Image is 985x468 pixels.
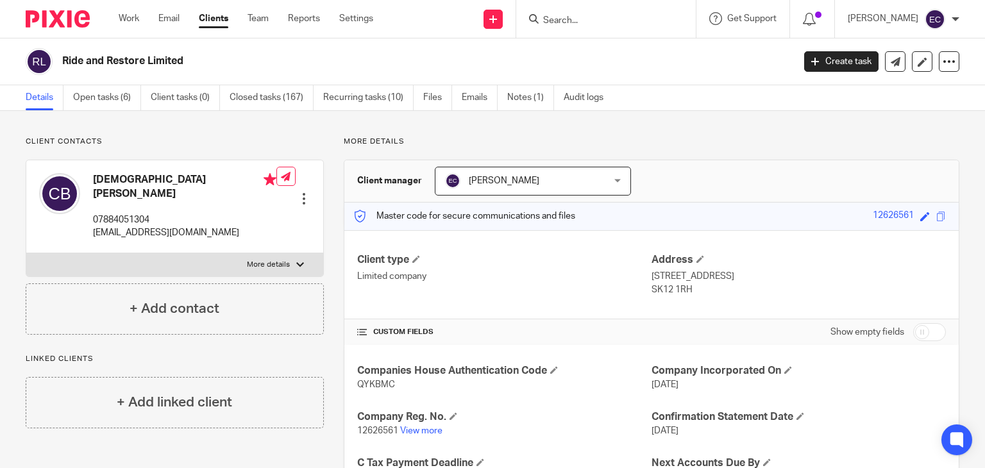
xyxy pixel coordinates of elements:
h2: Ride and Restore Limited [62,54,641,68]
p: 07884051304 [93,213,276,226]
a: Email [158,12,180,25]
a: Details [26,85,63,110]
a: Recurring tasks (10) [323,85,414,110]
img: svg%3E [39,173,80,214]
i: Primary [264,173,276,186]
a: Emails [462,85,498,110]
h3: Client manager [357,174,422,187]
span: [DATE] [652,426,678,435]
a: Work [119,12,139,25]
a: Audit logs [564,85,613,110]
h4: [DEMOGRAPHIC_DATA][PERSON_NAME] [93,173,276,201]
h4: CUSTOM FIELDS [357,327,652,337]
p: Limited company [357,270,652,283]
a: Files [423,85,452,110]
span: [DATE] [652,380,678,389]
p: [STREET_ADDRESS] [652,270,946,283]
img: Pixie [26,10,90,28]
h4: Address [652,253,946,267]
input: Search [542,15,657,27]
h4: Confirmation Statement Date [652,410,946,424]
a: Open tasks (6) [73,85,141,110]
h4: + Add contact [130,299,219,319]
p: [EMAIL_ADDRESS][DOMAIN_NAME] [93,226,276,239]
span: Get Support [727,14,777,23]
h4: + Add linked client [117,392,232,412]
p: Master code for secure communications and files [354,210,575,222]
img: svg%3E [26,48,53,75]
span: [PERSON_NAME] [469,176,539,185]
a: Clients [199,12,228,25]
p: Client contacts [26,137,324,147]
h4: Company Reg. No. [357,410,652,424]
span: 12626561 [357,426,398,435]
a: Create task [804,51,879,72]
span: QYKBMC [357,380,395,389]
a: View more [400,426,442,435]
div: 12626561 [873,209,914,224]
a: Settings [339,12,373,25]
p: Linked clients [26,354,324,364]
h4: Client type [357,253,652,267]
a: Reports [288,12,320,25]
img: svg%3E [445,173,460,188]
p: More details [344,137,959,147]
h4: Companies House Authentication Code [357,364,652,378]
a: Closed tasks (167) [230,85,314,110]
a: Notes (1) [507,85,554,110]
p: [PERSON_NAME] [848,12,918,25]
a: Client tasks (0) [151,85,220,110]
p: More details [247,260,290,270]
img: svg%3E [925,9,945,29]
h4: Company Incorporated On [652,364,946,378]
p: SK12 1RH [652,283,946,296]
label: Show empty fields [830,326,904,338]
a: Team [248,12,269,25]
